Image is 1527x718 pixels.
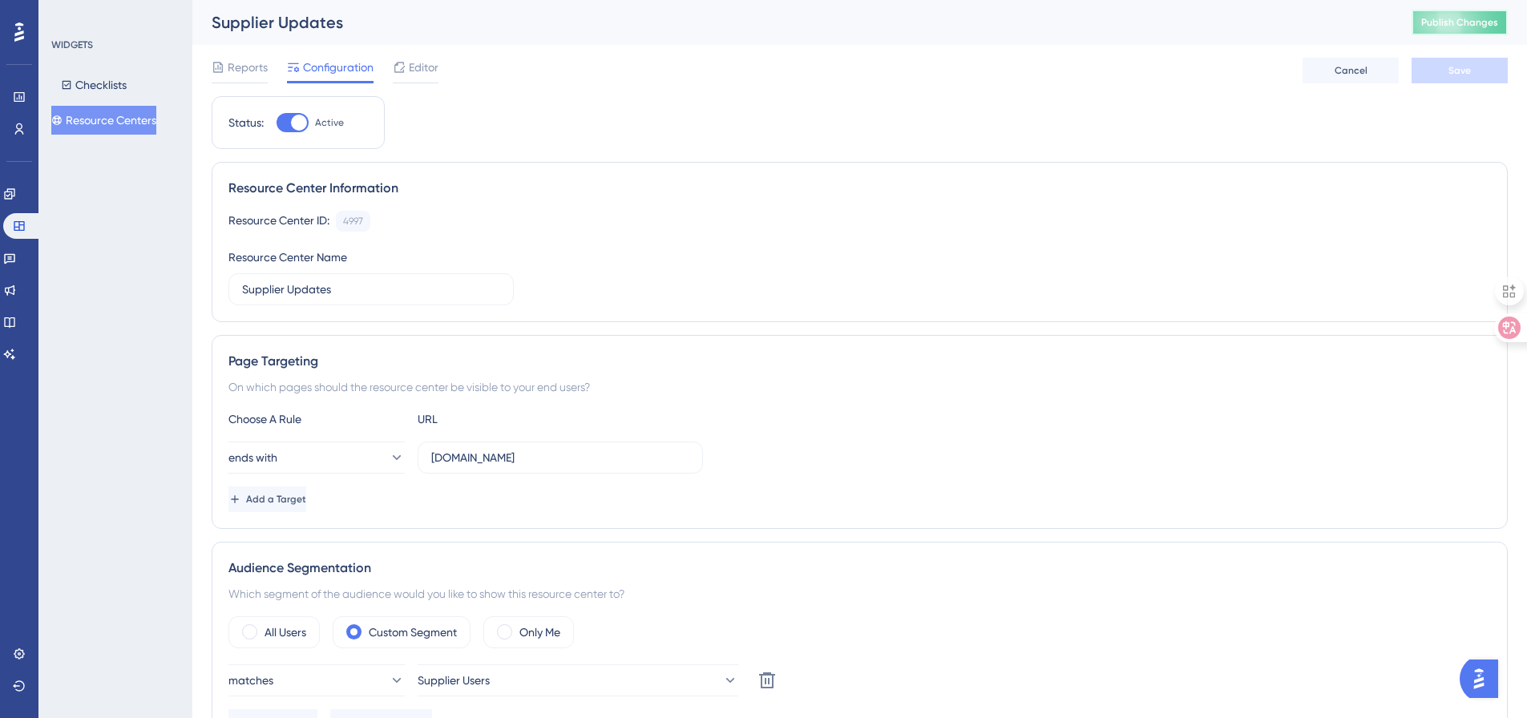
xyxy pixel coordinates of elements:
[228,559,1491,578] div: Audience Segmentation
[51,71,136,99] button: Checklists
[1335,64,1367,77] span: Cancel
[228,113,264,132] div: Status:
[265,623,306,642] label: All Users
[1412,10,1508,35] button: Publish Changes
[519,623,560,642] label: Only Me
[228,248,347,267] div: Resource Center Name
[242,280,500,298] input: Type your Resource Center name
[228,448,277,467] span: ends with
[212,11,1371,34] div: Supplier Updates
[228,442,405,474] button: ends with
[228,409,405,429] div: Choose A Rule
[418,409,594,429] div: URL
[228,352,1491,371] div: Page Targeting
[51,106,156,135] button: Resource Centers
[228,664,405,696] button: matches
[1303,58,1399,83] button: Cancel
[418,671,490,690] span: Supplier Users
[228,486,306,512] button: Add a Target
[228,584,1491,603] div: Which segment of the audience would you like to show this resource center to?
[228,58,268,77] span: Reports
[343,215,363,228] div: 4997
[1448,64,1471,77] span: Save
[228,671,273,690] span: matches
[1412,58,1508,83] button: Save
[1421,16,1498,29] span: Publish Changes
[303,58,374,77] span: Configuration
[228,179,1491,198] div: Resource Center Information
[315,116,344,129] span: Active
[51,38,93,51] div: WIDGETS
[228,211,329,232] div: Resource Center ID:
[418,664,738,696] button: Supplier Users
[246,493,306,506] span: Add a Target
[228,377,1491,397] div: On which pages should the resource center be visible to your end users?
[431,449,689,466] input: yourwebsite.com/path
[1460,655,1508,703] iframe: UserGuiding AI Assistant Launcher
[369,623,457,642] label: Custom Segment
[409,58,438,77] span: Editor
